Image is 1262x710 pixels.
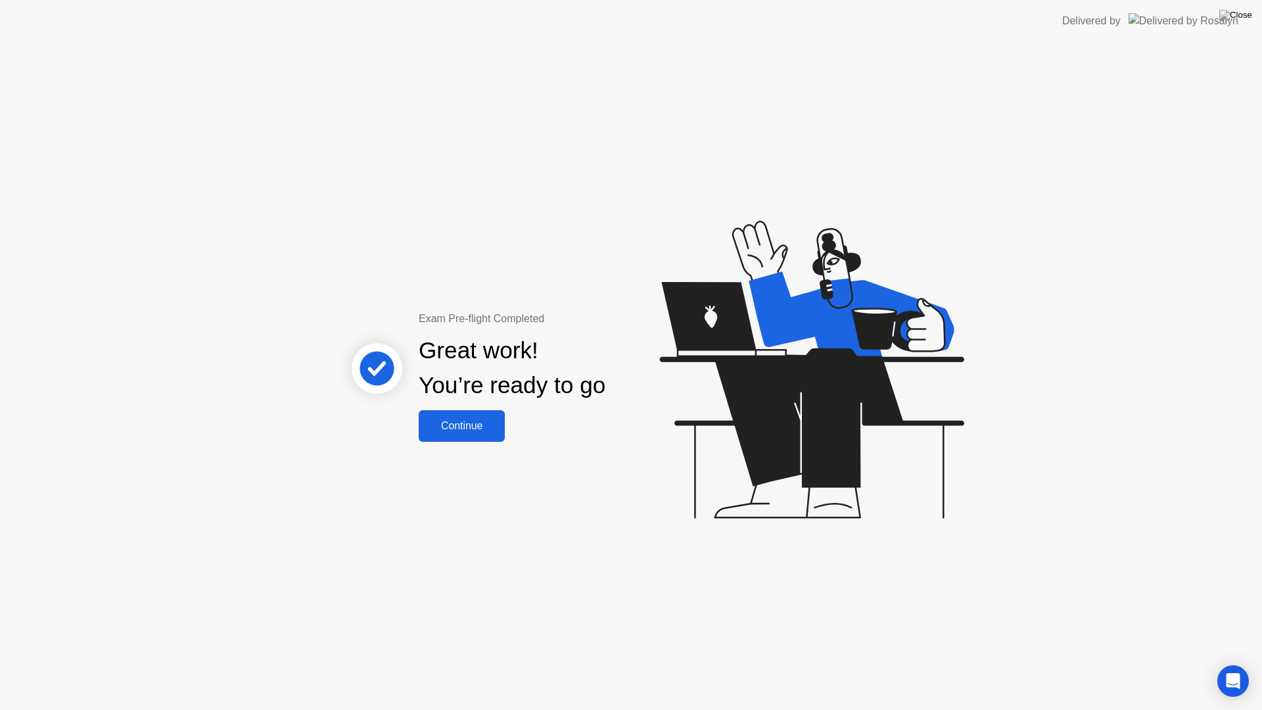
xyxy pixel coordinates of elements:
div: Open Intercom Messenger [1217,665,1249,697]
div: Great work! You’re ready to go [419,333,605,403]
div: Delivered by [1062,13,1121,29]
div: Continue [423,420,501,432]
button: Continue [419,410,505,442]
img: Delivered by Rosalyn [1129,13,1238,28]
div: Exam Pre-flight Completed [419,311,690,327]
img: Close [1219,10,1252,20]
